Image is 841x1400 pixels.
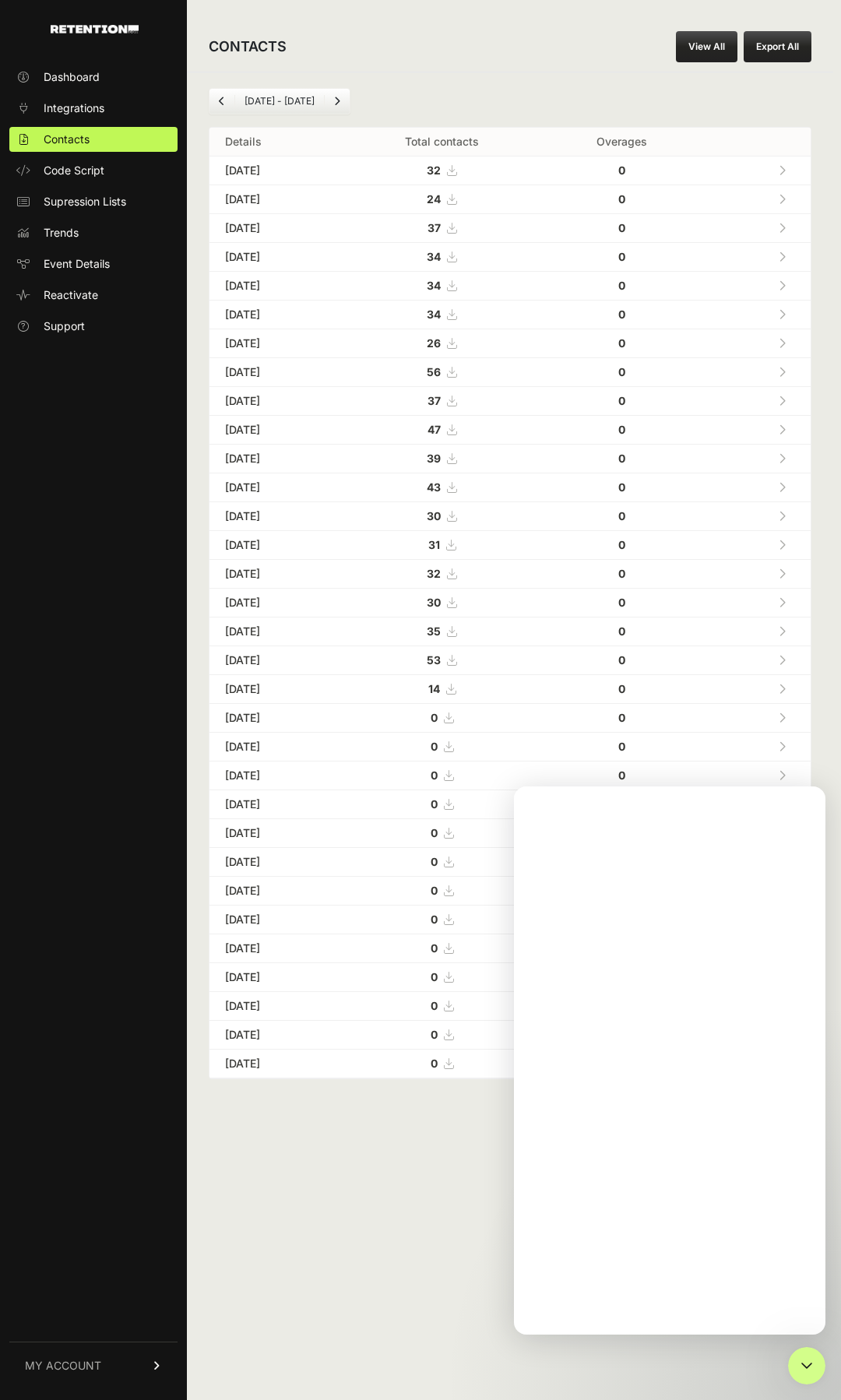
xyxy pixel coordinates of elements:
[209,675,340,704] td: [DATE]
[51,25,139,33] img: Retention.com
[25,1358,101,1374] span: MY ACCOUNT
[209,416,340,445] td: [DATE]
[209,185,340,214] td: [DATE]
[209,733,340,762] td: [DATE]
[431,970,438,983] strong: 0
[431,913,438,926] strong: 0
[618,682,625,695] strong: 0
[431,1057,438,1070] strong: 0
[431,826,438,839] strong: 0
[9,252,178,276] a: Event Details
[618,711,625,724] strong: 0
[618,336,625,350] strong: 0
[44,225,79,241] span: Trends
[514,786,825,1335] iframe: Intercom live chat
[209,128,340,157] th: Details
[618,596,625,609] strong: 0
[209,387,340,416] td: [DATE]
[618,192,625,206] strong: 0
[209,992,340,1021] td: [DATE]
[427,192,441,206] strong: 24
[209,790,340,819] td: [DATE]
[618,769,625,782] strong: 0
[209,36,287,58] h2: CONTACTS
[9,127,178,152] a: Contacts
[618,250,625,263] strong: 0
[209,157,340,185] td: [DATE]
[428,423,456,436] a: 47
[788,1347,825,1384] iframe: Intercom live chat
[427,250,456,263] a: 34
[427,567,441,580] strong: 32
[209,963,340,992] td: [DATE]
[9,189,178,214] a: Supression Lists
[9,65,178,90] a: Dashboard
[44,163,104,178] span: Code Script
[427,653,456,667] a: 53
[427,164,456,177] a: 32
[428,221,456,234] a: 37
[209,358,340,387] td: [DATE]
[209,445,340,473] td: [DATE]
[325,89,350,114] a: Next
[618,624,625,638] strong: 0
[209,934,340,963] td: [DATE]
[209,272,340,301] td: [DATE]
[209,560,340,589] td: [DATE]
[618,740,625,753] strong: 0
[618,653,625,667] strong: 0
[427,336,456,350] a: 26
[428,394,456,407] a: 37
[209,301,340,329] td: [DATE]
[427,365,441,378] strong: 56
[9,1342,178,1389] a: MY ACCOUNT
[427,567,456,580] a: 32
[431,797,438,811] strong: 0
[9,158,178,183] a: Code Script
[618,279,625,292] strong: 0
[427,365,456,378] a: 56
[209,589,340,617] td: [DATE]
[427,509,441,522] strong: 30
[431,711,438,724] strong: 0
[618,567,625,580] strong: 0
[427,452,441,465] strong: 39
[431,941,438,955] strong: 0
[9,96,178,121] a: Integrations
[427,192,456,206] a: 24
[209,329,340,358] td: [DATE]
[209,906,340,934] td: [DATE]
[44,100,104,116] span: Integrations
[427,480,441,494] strong: 43
[44,132,90,147] span: Contacts
[428,682,456,695] a: 14
[9,283,178,308] a: Reactivate
[209,1050,340,1078] td: [DATE]
[543,128,701,157] th: Overages
[431,884,438,897] strong: 0
[209,646,340,675] td: [DATE]
[209,89,234,114] a: Previous
[427,653,441,667] strong: 53
[676,31,737,62] a: View All
[618,509,625,522] strong: 0
[340,128,544,157] th: Total contacts
[209,243,340,272] td: [DATE]
[44,69,100,85] span: Dashboard
[209,214,340,243] td: [DATE]
[427,480,456,494] a: 43
[428,394,441,407] strong: 37
[44,194,126,209] span: Supression Lists
[209,704,340,733] td: [DATE]
[427,279,441,292] strong: 34
[427,164,441,177] strong: 32
[618,452,625,465] strong: 0
[618,423,625,436] strong: 0
[209,1021,340,1050] td: [DATE]
[209,819,340,848] td: [DATE]
[427,596,456,609] a: 30
[9,220,178,245] a: Trends
[618,221,625,234] strong: 0
[431,769,438,782] strong: 0
[618,308,625,321] strong: 0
